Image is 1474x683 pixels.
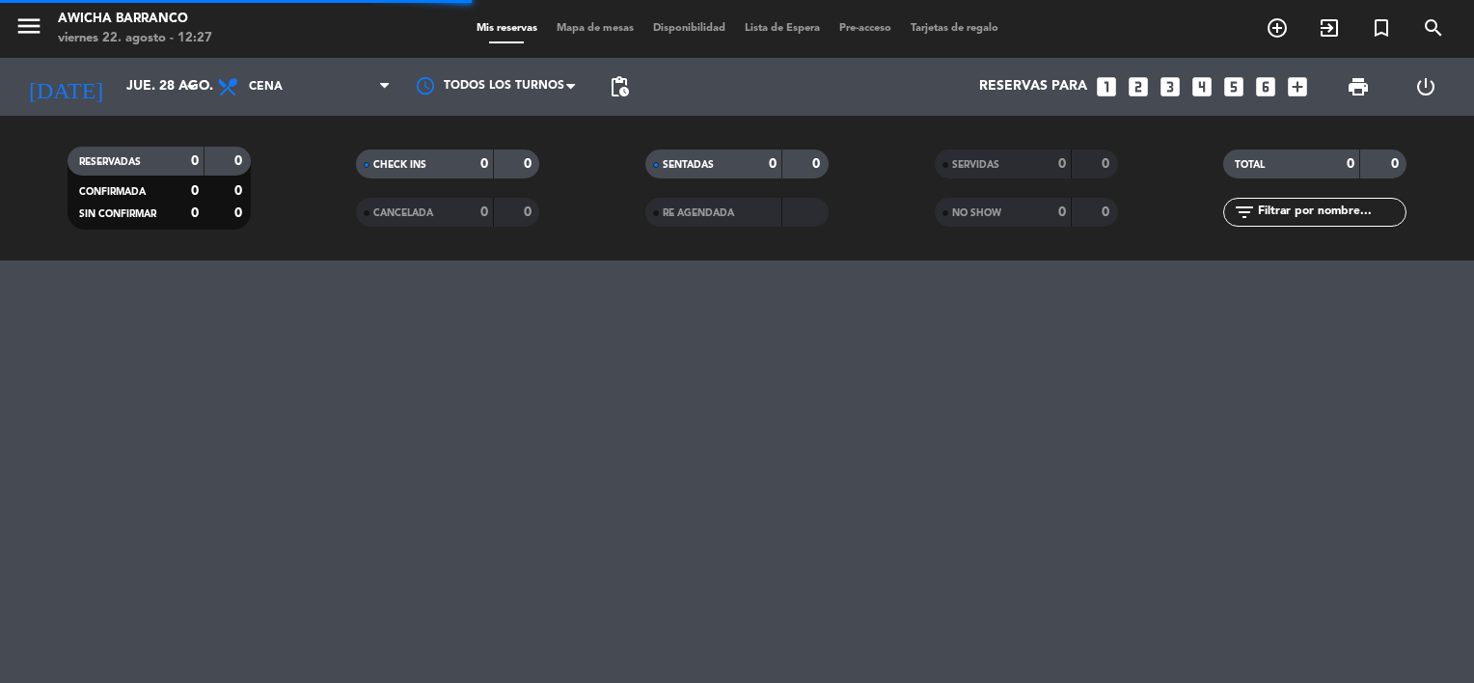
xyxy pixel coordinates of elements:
[1392,58,1460,116] div: LOG OUT
[1422,16,1445,40] i: search
[1221,74,1246,99] i: looks_5
[467,23,547,34] span: Mis reservas
[901,23,1008,34] span: Tarjetas de regalo
[79,187,146,197] span: CONFIRMADA
[1347,157,1354,171] strong: 0
[14,66,117,108] i: [DATE]
[608,75,631,98] span: pending_actions
[373,160,426,170] span: CHECK INS
[373,208,433,218] span: CANCELADA
[663,208,734,218] span: RE AGENDADA
[1058,205,1066,219] strong: 0
[1094,74,1119,99] i: looks_one
[769,157,777,171] strong: 0
[1391,157,1403,171] strong: 0
[79,209,156,219] span: SIN CONFIRMAR
[952,208,1001,218] span: NO SHOW
[1318,16,1341,40] i: exit_to_app
[191,206,199,220] strong: 0
[1102,157,1113,171] strong: 0
[249,80,283,94] span: Cena
[952,160,999,170] span: SERVIDAS
[1102,205,1113,219] strong: 0
[1414,75,1437,98] i: power_settings_new
[1126,74,1151,99] i: looks_two
[234,184,246,198] strong: 0
[979,79,1087,95] span: Reservas para
[234,206,246,220] strong: 0
[735,23,830,34] span: Lista de Espera
[1233,201,1256,224] i: filter_list
[663,160,714,170] span: SENTADAS
[1285,74,1310,99] i: add_box
[547,23,643,34] span: Mapa de mesas
[1253,74,1278,99] i: looks_6
[58,29,212,48] div: viernes 22. agosto - 12:27
[1347,75,1370,98] span: print
[643,23,735,34] span: Disponibilidad
[830,23,901,34] span: Pre-acceso
[79,157,141,167] span: RESERVADAS
[1370,16,1393,40] i: turned_in_not
[1158,74,1183,99] i: looks_3
[58,10,212,29] div: Awicha Barranco
[1235,160,1265,170] span: TOTAL
[480,157,488,171] strong: 0
[14,12,43,41] i: menu
[1058,157,1066,171] strong: 0
[1266,16,1289,40] i: add_circle_outline
[191,154,199,168] strong: 0
[524,205,535,219] strong: 0
[480,205,488,219] strong: 0
[234,154,246,168] strong: 0
[179,75,203,98] i: arrow_drop_down
[524,157,535,171] strong: 0
[191,184,199,198] strong: 0
[14,12,43,47] button: menu
[1256,202,1406,223] input: Filtrar por nombre...
[812,157,824,171] strong: 0
[1189,74,1215,99] i: looks_4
